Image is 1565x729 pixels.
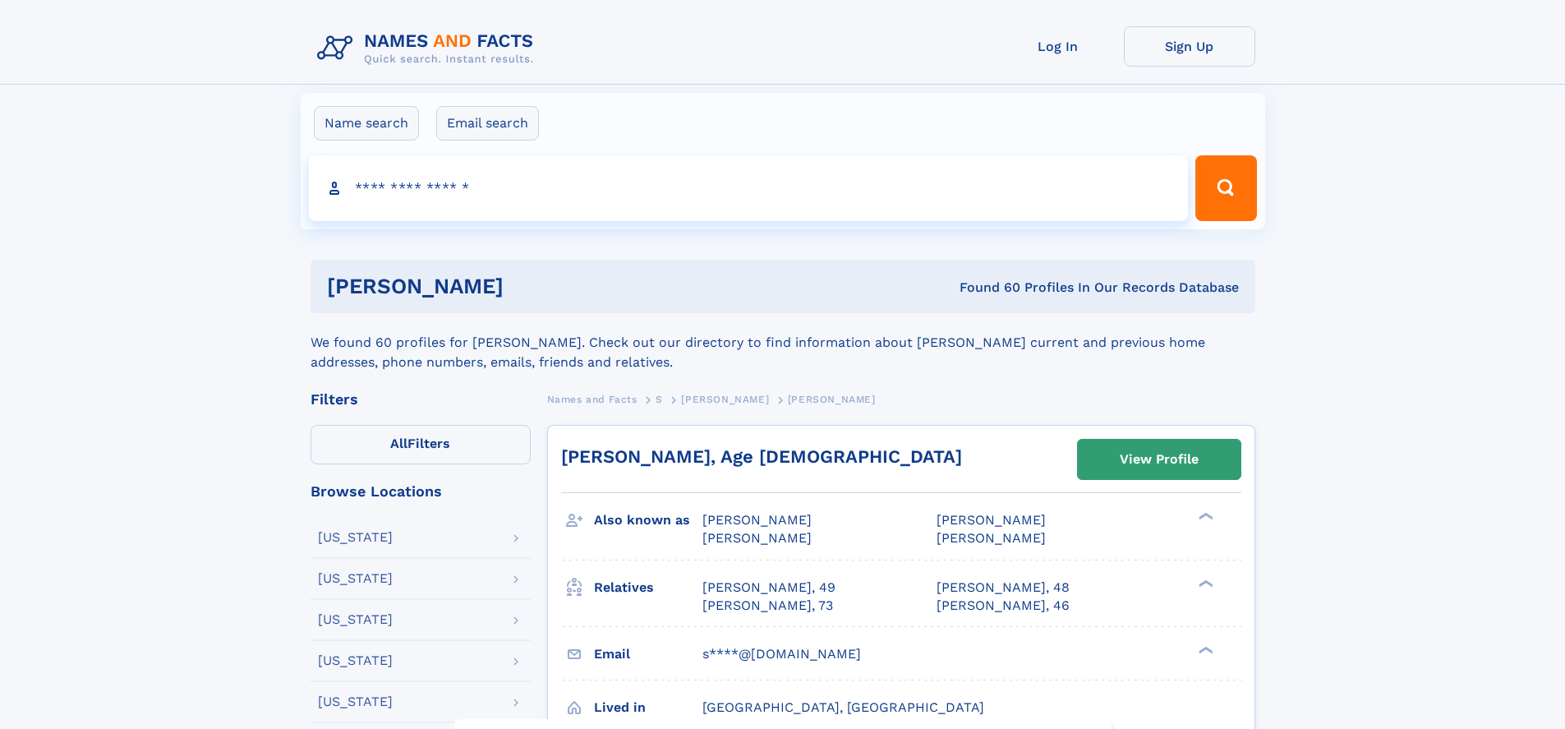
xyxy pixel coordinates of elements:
[318,695,393,708] div: [US_STATE]
[318,531,393,544] div: [US_STATE]
[594,506,702,534] h3: Also known as
[702,597,833,615] a: [PERSON_NAME], 73
[702,699,984,715] span: [GEOGRAPHIC_DATA], [GEOGRAPHIC_DATA]
[436,106,539,141] label: Email search
[311,392,531,407] div: Filters
[788,394,876,405] span: [PERSON_NAME]
[1195,155,1256,221] button: Search Button
[318,654,393,667] div: [US_STATE]
[1120,441,1199,478] div: View Profile
[311,313,1255,372] div: We found 60 profiles for [PERSON_NAME]. Check out our directory to find information about [PERSON...
[681,389,769,409] a: [PERSON_NAME]
[937,597,1070,615] a: [PERSON_NAME], 46
[937,512,1046,528] span: [PERSON_NAME]
[594,640,702,668] h3: Email
[327,276,732,297] h1: [PERSON_NAME]
[702,530,812,546] span: [PERSON_NAME]
[318,572,393,585] div: [US_STATE]
[1124,26,1255,67] a: Sign Up
[656,389,663,409] a: S
[1194,644,1214,655] div: ❯
[1078,440,1240,479] a: View Profile
[311,26,547,71] img: Logo Names and Facts
[681,394,769,405] span: [PERSON_NAME]
[1194,578,1214,588] div: ❯
[992,26,1124,67] a: Log In
[594,694,702,722] h3: Lived in
[937,579,1070,597] a: [PERSON_NAME], 48
[937,530,1046,546] span: [PERSON_NAME]
[318,613,393,626] div: [US_STATE]
[311,484,531,499] div: Browse Locations
[702,512,812,528] span: [PERSON_NAME]
[309,155,1189,221] input: search input
[561,446,962,467] a: [PERSON_NAME], Age [DEMOGRAPHIC_DATA]
[1194,511,1214,522] div: ❯
[731,279,1239,297] div: Found 60 Profiles In Our Records Database
[314,106,419,141] label: Name search
[311,425,531,464] label: Filters
[390,436,407,451] span: All
[702,579,835,597] a: [PERSON_NAME], 49
[594,574,702,602] h3: Relatives
[547,389,638,409] a: Names and Facts
[656,394,663,405] span: S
